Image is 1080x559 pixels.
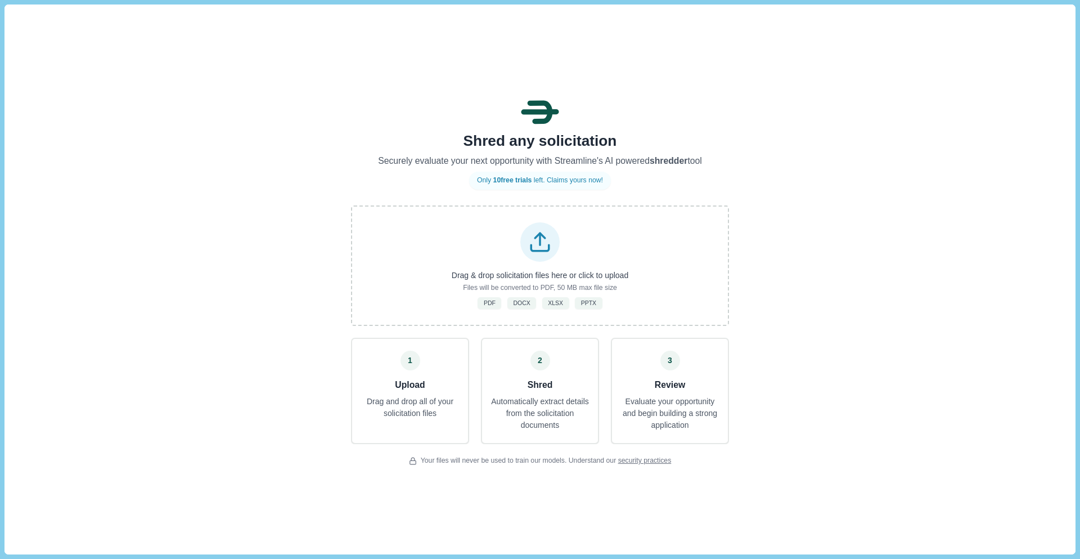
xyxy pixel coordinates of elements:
span: DOCX [513,299,530,307]
p: Securely evaluate your next opportunity with Streamline's AI powered tool [351,154,729,168]
p: Evaluate your opportunity and begin building a strong application [620,396,720,431]
h3: Upload [356,378,464,392]
span: 3 [668,355,672,366]
span: shredder [650,156,687,166]
span: 10 free trials [493,176,532,184]
p: Files will be converted to PDF, 50 MB max file size [463,283,617,293]
span: Your files will never be used to train our models. Understand our [421,456,672,466]
span: PDF [484,299,496,307]
div: Only left. Claims yours now! [469,172,611,190]
h3: Shred [490,378,590,392]
span: PPTX [581,299,596,307]
span: 2 [538,355,542,366]
a: security practices [618,457,672,464]
h3: Review [620,378,720,392]
span: 1 [408,355,412,366]
p: Automatically extract details from the solicitation documents [490,396,590,431]
span: XLSX [548,299,563,307]
p: Drag and drop all of your solicitation files [356,396,464,419]
p: Drag & drop solicitation files here or click to upload [452,270,628,281]
h1: Shred any solicitation [351,132,729,150]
